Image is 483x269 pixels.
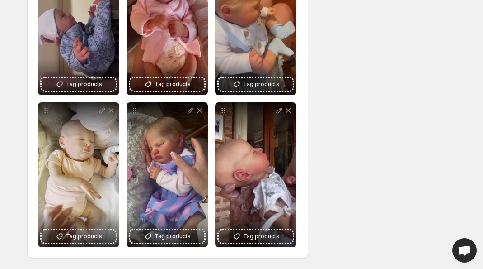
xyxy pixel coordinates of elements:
button: Tag products [219,230,293,243]
div: Tag products [38,102,119,247]
button: Tag products [219,78,293,91]
a: Open chat [452,238,477,263]
span: Tag products [66,232,102,241]
span: Tag products [243,80,279,89]
button: Tag products [42,78,116,91]
span: Tag products [243,232,279,241]
button: Tag products [42,230,116,243]
span: Tag products [155,80,191,89]
div: Tag products [127,102,208,247]
div: Tag products [215,102,296,247]
span: Tag products [155,232,191,241]
button: Tag products [130,230,204,243]
button: Tag products [130,78,204,91]
span: Tag products [66,80,102,89]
